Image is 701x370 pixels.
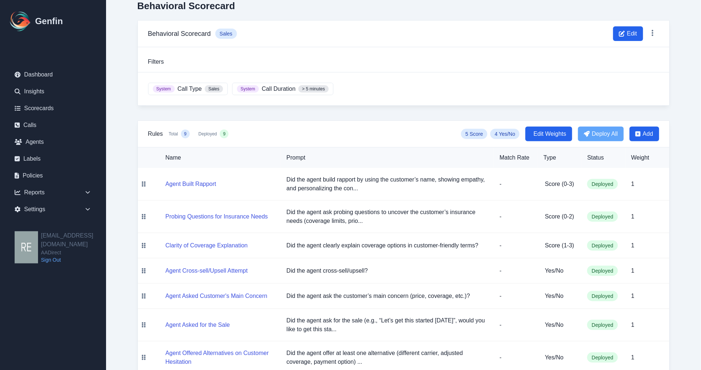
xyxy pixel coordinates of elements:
[538,147,581,168] th: Type
[545,353,576,362] h5: Yes/No
[560,242,574,248] span: ( 1 - 3 )
[587,240,618,251] span: Deployed
[587,352,618,363] span: Deployed
[166,213,268,220] a: Probing Questions for Insurance Needs
[298,85,328,93] span: > 5 minutes
[500,321,532,329] p: -
[631,354,634,360] span: 1
[148,29,211,39] h3: Behavioral Scorecard
[223,131,226,137] span: 9
[148,57,659,66] h3: Filters
[9,202,97,217] div: Settings
[490,129,520,139] span: 4 Yes/No
[581,147,625,168] th: Status
[560,213,574,220] span: ( 0 - 2 )
[166,180,216,188] button: Agent Built Rapport
[41,256,106,264] a: Sign Out
[500,353,532,362] p: -
[166,321,230,329] button: Agent Asked for the Sale
[137,0,235,11] h2: Behavioral Scorecard
[613,26,643,41] button: Edit
[153,85,175,93] span: System
[281,147,494,168] th: Prompt
[625,147,669,168] th: Weight
[262,85,295,93] span: Call Duration
[148,130,163,138] h3: Rules
[166,293,268,299] a: Agent Asked Customer's Main Concern
[631,293,634,299] span: 1
[500,212,532,221] p: -
[287,266,488,275] p: Did the agent cross-sell/upsell?
[545,212,576,221] h5: Score
[237,85,259,93] span: System
[287,241,488,250] p: Did the agent clearly explain coverage options in customer-friendly terms?
[587,320,618,330] span: Deployed
[560,181,574,187] span: ( 0 - 3 )
[166,241,248,250] button: Clarity of Coverage Explanation
[631,322,634,328] span: 1
[287,208,488,225] p: Did the agent ask probing questions to uncover the customer’s insurance needs (coverage limits, p...
[9,168,97,183] a: Policies
[587,291,618,301] span: Deployed
[627,29,637,38] span: Edit
[587,212,618,222] span: Deployed
[534,130,566,138] span: Edit Weights
[9,67,97,82] a: Dashboard
[461,129,487,139] span: 5 Score
[500,266,532,275] p: -
[631,181,634,187] span: 1
[287,292,488,300] p: Did the agent ask the customer’s main concern (price, coverage, etc.)?
[15,231,38,264] img: resqueda@aadirect.com
[166,212,268,221] button: Probing Questions for Insurance Needs
[287,316,488,334] p: Did the agent ask for the sale (e.g., “Let’s get this started [DATE]”, would you like to get this...
[215,29,237,39] span: Sales
[545,241,576,250] h5: Score
[545,321,576,329] h5: Yes/No
[287,175,488,193] p: Did the agent build rapport by using the customer’s name, showing empathy, and personalizing the ...
[199,131,217,137] span: Deployed
[9,185,97,200] div: Reports
[166,242,248,248] a: Clarity of Coverage Explanation
[169,131,178,137] span: Total
[205,85,223,93] span: Sales
[9,84,97,99] a: Insights
[166,292,268,300] button: Agent Asked Customer's Main Concern
[545,292,576,300] h5: Yes/No
[545,180,576,188] h5: Score
[500,241,532,250] p: -
[166,322,230,328] a: Agent Asked for the Sale
[166,349,275,366] button: Agent Offered Alternatives on Customer Hesitation
[9,152,97,166] a: Labels
[41,249,106,256] span: AADirect
[643,130,653,138] span: Add
[631,242,634,248] span: 1
[525,127,572,141] button: Edit Weights
[9,101,97,116] a: Scorecards
[35,15,63,27] h1: Genfin
[545,266,576,275] h5: Yes/No
[494,147,538,168] th: Match Rate
[166,268,248,274] a: Agent Cross-sell/Upsell Attempt
[630,127,659,141] button: Add
[41,231,106,249] h2: [EMAIL_ADDRESS][DOMAIN_NAME]
[287,349,488,366] p: Did the agent offer at least one alternative (different carrier, adjusted coverage, payment optio...
[166,181,216,187] a: Agent Built Rapport
[184,131,186,137] span: 9
[631,268,634,274] span: 1
[166,359,275,365] a: Agent Offered Alternatives on Customer Hesitation
[578,127,624,141] button: Deploy All
[500,292,532,300] p: -
[9,118,97,132] a: Calls
[587,179,618,189] span: Deployed
[150,147,281,168] th: Name
[587,266,618,276] span: Deployed
[631,213,634,220] span: 1
[9,135,97,149] a: Agents
[166,266,248,275] button: Agent Cross-sell/Upsell Attempt
[9,10,32,33] img: Logo
[592,130,618,138] span: Deploy All
[500,180,532,188] p: -
[178,85,202,93] span: Call Type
